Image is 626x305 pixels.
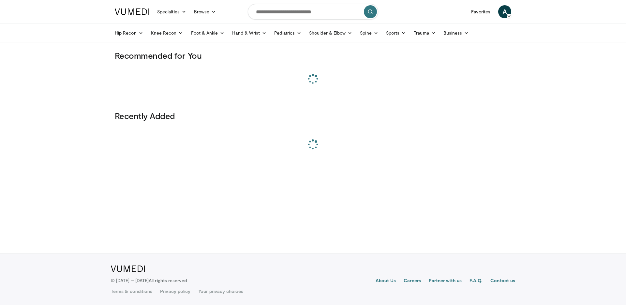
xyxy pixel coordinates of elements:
a: Knee Recon [147,26,187,39]
input: Search topics, interventions [248,4,378,20]
a: Careers [404,277,421,285]
a: Shoulder & Elbow [305,26,356,39]
a: Sports [382,26,410,39]
a: Spine [356,26,382,39]
a: Contact us [490,277,515,285]
a: A [498,5,511,18]
h3: Recommended for You [115,50,511,61]
h3: Recently Added [115,111,511,121]
a: Favorites [467,5,494,18]
a: Trauma [410,26,440,39]
a: Privacy policy [160,288,190,295]
img: VuMedi Logo [111,266,145,272]
p: © [DATE] – [DATE] [111,277,187,284]
span: All rights reserved [149,278,187,283]
a: Business [440,26,473,39]
a: Specialties [153,5,190,18]
a: Hand & Wrist [228,26,270,39]
a: Your privacy choices [198,288,243,295]
img: VuMedi Logo [115,8,149,15]
a: Partner with us [429,277,462,285]
a: Pediatrics [270,26,305,39]
a: F.A.Q. [469,277,483,285]
a: Hip Recon [111,26,147,39]
a: Browse [190,5,220,18]
a: About Us [376,277,396,285]
a: Foot & Ankle [187,26,229,39]
a: Terms & conditions [111,288,152,295]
